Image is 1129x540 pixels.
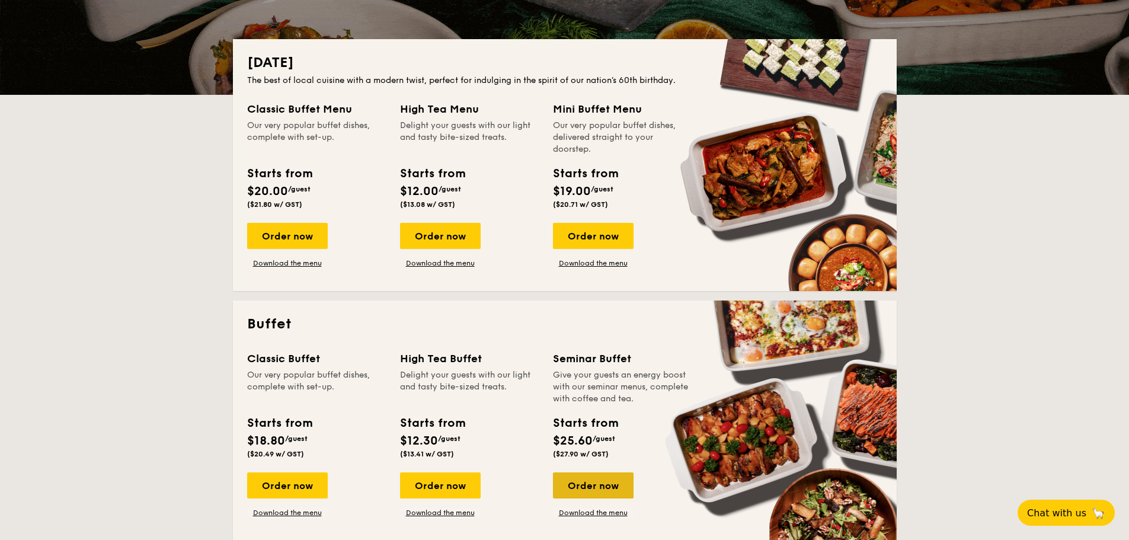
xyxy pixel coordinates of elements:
[247,101,386,117] div: Classic Buffet Menu
[553,223,634,249] div: Order now
[247,75,882,87] div: The best of local cuisine with a modern twist, perfect for indulging in the spirit of our nation’...
[553,200,608,209] span: ($20.71 w/ GST)
[553,350,692,367] div: Seminar Buffet
[247,350,386,367] div: Classic Buffet
[591,185,613,193] span: /guest
[400,472,481,499] div: Order now
[553,414,618,432] div: Starts from
[400,101,539,117] div: High Tea Menu
[553,434,593,448] span: $25.60
[553,472,634,499] div: Order now
[438,434,460,443] span: /guest
[400,508,481,517] a: Download the menu
[400,369,539,405] div: Delight your guests with our light and tasty bite-sized treats.
[247,223,328,249] div: Order now
[247,369,386,405] div: Our very popular buffet dishes, complete with set-up.
[247,165,312,183] div: Starts from
[1027,507,1086,519] span: Chat with us
[288,185,311,193] span: /guest
[553,165,618,183] div: Starts from
[553,450,609,458] span: ($27.90 w/ GST)
[400,434,438,448] span: $12.30
[247,258,328,268] a: Download the menu
[247,472,328,499] div: Order now
[553,258,634,268] a: Download the menu
[247,53,882,72] h2: [DATE]
[553,101,692,117] div: Mini Buffet Menu
[1091,506,1105,520] span: 🦙
[247,450,304,458] span: ($20.49 w/ GST)
[439,185,461,193] span: /guest
[400,223,481,249] div: Order now
[247,434,285,448] span: $18.80
[247,414,312,432] div: Starts from
[247,120,386,155] div: Our very popular buffet dishes, complete with set-up.
[400,200,455,209] span: ($13.08 w/ GST)
[400,165,465,183] div: Starts from
[247,508,328,517] a: Download the menu
[553,369,692,405] div: Give your guests an energy boost with our seminar menus, complete with coffee and tea.
[247,200,302,209] span: ($21.80 w/ GST)
[247,315,882,334] h2: Buffet
[553,508,634,517] a: Download the menu
[400,120,539,155] div: Delight your guests with our light and tasty bite-sized treats.
[553,184,591,199] span: $19.00
[553,120,692,155] div: Our very popular buffet dishes, delivered straight to your doorstep.
[400,184,439,199] span: $12.00
[400,414,465,432] div: Starts from
[285,434,308,443] span: /guest
[400,258,481,268] a: Download the menu
[247,184,288,199] span: $20.00
[400,450,454,458] span: ($13.41 w/ GST)
[593,434,615,443] span: /guest
[400,350,539,367] div: High Tea Buffet
[1018,500,1115,526] button: Chat with us🦙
